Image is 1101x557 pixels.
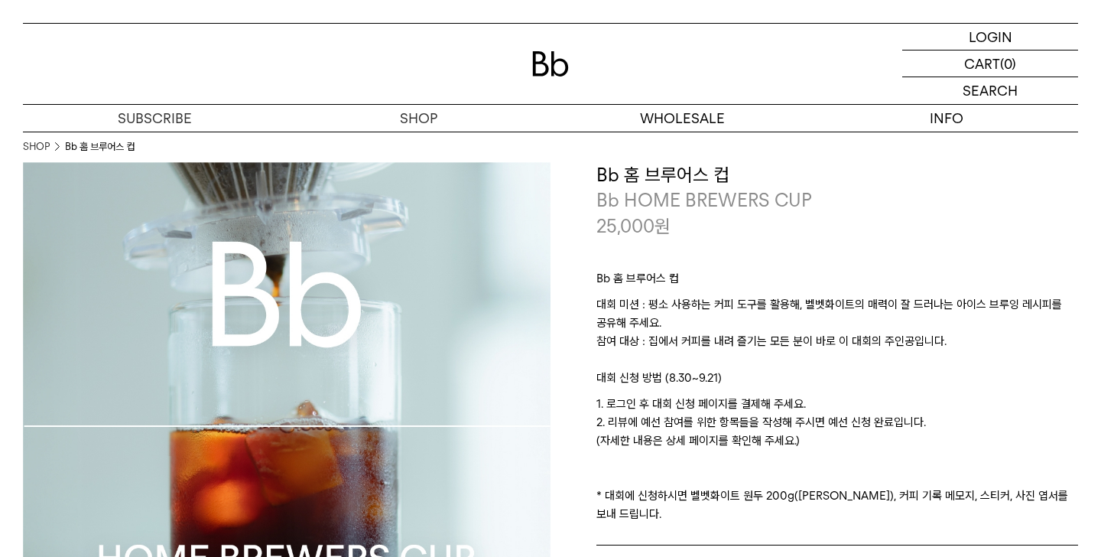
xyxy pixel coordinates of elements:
[654,215,671,237] span: 원
[814,105,1078,132] p: INFO
[596,187,1078,213] p: Bb HOME BREWERS CUP
[532,51,569,77] img: 로고
[65,139,135,155] li: Bb 홈 브루어스 컵
[596,295,1078,369] p: 대회 미션 : 평소 사용하는 커피 도구를 활용해, 벨벳화이트의 매력이 잘 드러나는 아이스 브루잉 레시피를 공유해 주세요. 참여 대상 : 집에서 커피를 내려 즐기는 모든 분이 ...
[596,395,1078,523] p: 1. 로그인 후 대회 신청 페이지를 결제해 주세요. 2. 리뷰에 예선 참여를 위한 항목들을 작성해 주시면 예선 신청 완료입니다. (자세한 내용은 상세 페이지를 확인해 주세요....
[287,105,550,132] a: SHOP
[550,105,814,132] p: WHOLESALE
[596,213,671,239] p: 25,000
[596,162,1078,188] h3: Bb 홈 브루어스 컵
[963,77,1018,104] p: SEARCH
[902,24,1078,50] a: LOGIN
[596,269,1078,295] p: Bb 홈 브루어스 컵
[1000,50,1016,77] p: (0)
[23,105,287,132] a: SUBSCRIBE
[969,24,1012,50] p: LOGIN
[964,50,1000,77] p: CART
[23,139,50,155] a: SHOP
[902,50,1078,77] a: CART (0)
[596,369,1078,395] p: 대회 신청 방법 (8.30~9.21)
